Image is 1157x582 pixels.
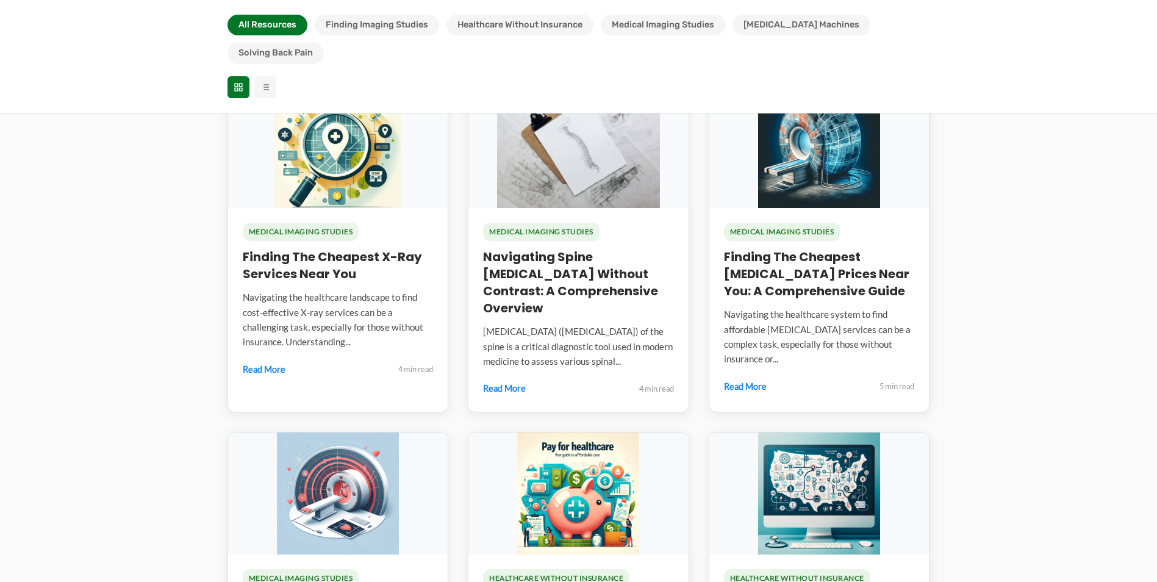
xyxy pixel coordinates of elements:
[243,362,285,378] a: Read More
[483,381,526,397] a: Read More
[601,15,725,35] button: Medical Imaging Studies
[227,43,324,63] button: Solving Back Pain
[709,86,930,208] img: an MRI scanner integrated with map elements, symbolizing the navigation or location of MRI services
[639,382,674,397] div: 4 min read
[709,433,930,555] img: A conceptual map of the United States with healthcare symbols, paths, and routes.
[483,223,600,241] span: Medical Imaging Studies
[724,248,909,300] a: Finding the Cheapest [MEDICAL_DATA] Prices Near You: A Comprehensive Guide
[483,324,674,368] div: [MEDICAL_DATA] ([MEDICAL_DATA]) of the spine is a critical diagnostic tool used in modern medicin...
[228,433,448,555] img: A state-of-the-art MRI machine with a focus on heart imaging. The design is professional and medi...
[724,379,767,395] a: Read More
[468,433,689,555] img: A conceptual blend of healthcare and affordability themes.
[879,379,914,394] div: 5 min read
[483,248,658,317] a: Navigating Spine [MEDICAL_DATA] Without Contrast: A Comprehensive Overview
[468,86,689,208] img: drawing of a spine against a clipboard
[243,223,359,241] span: Medical Imaging Studies
[228,86,448,208] img: A magnifying glass over a stylized map marked with cost-effective icons, all set against a light ...
[227,15,307,35] button: All Resources
[243,290,434,349] div: Navigating the healthcare landscape to find cost-effective X-ray services can be a challenging ta...
[243,248,422,282] a: Finding the Cheapest X-Ray Services Near You
[724,307,915,366] div: Navigating the healthcare system to find affordable [MEDICAL_DATA] services can be a complex task...
[398,362,433,377] div: 4 min read
[724,223,840,241] span: Medical Imaging Studies
[446,15,593,35] button: Healthcare Without Insurance
[733,15,870,35] button: [MEDICAL_DATA] Machines
[315,15,439,35] button: Finding Imaging Studies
